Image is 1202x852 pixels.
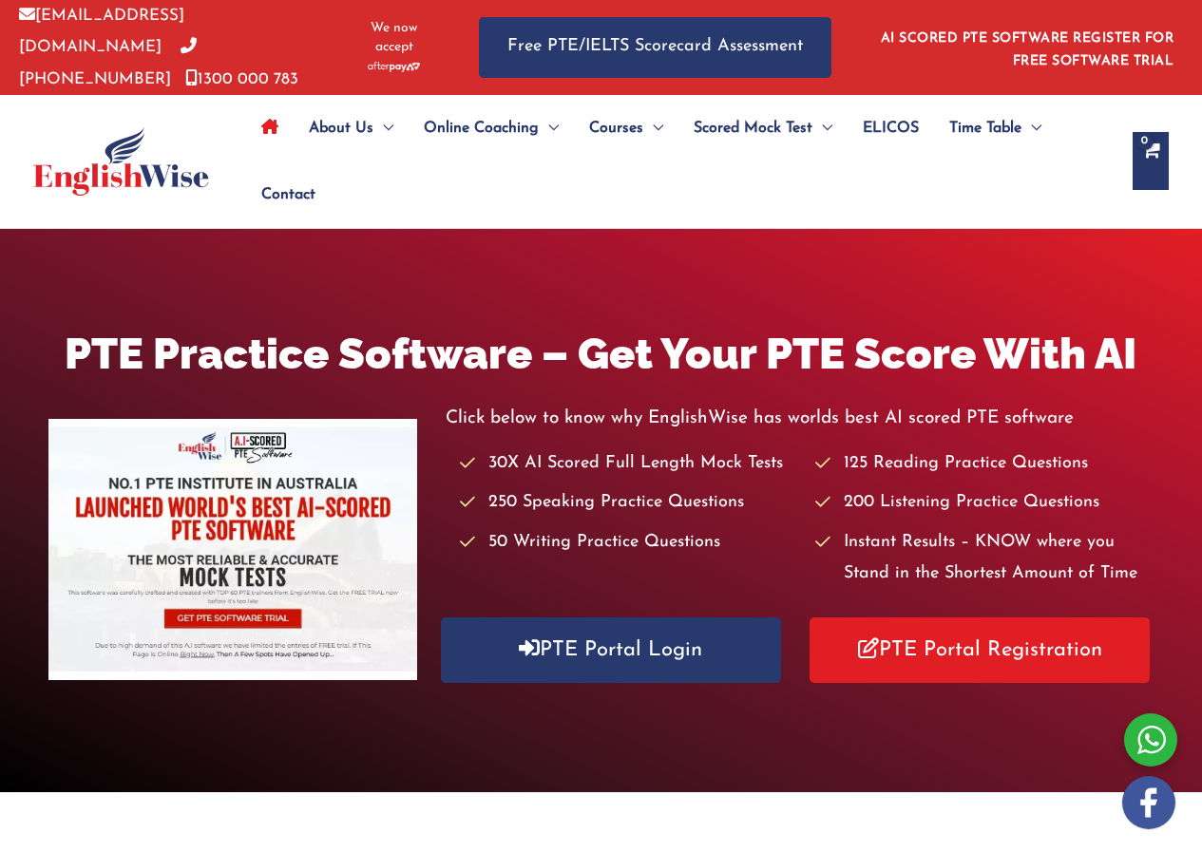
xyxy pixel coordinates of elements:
[643,95,663,161] span: Menu Toggle
[460,527,798,559] li: 50 Writing Practice Questions
[934,95,1057,161] a: Time TableMenu Toggle
[441,617,781,683] a: PTE Portal Login
[881,31,1174,68] a: AI SCORED PTE SOFTWARE REGISTER FOR FREE SOFTWARE TRIAL
[33,127,209,196] img: cropped-ew-logo
[424,95,539,161] span: Online Coaching
[460,448,798,480] li: 30X AI Scored Full Length Mock Tests
[185,71,298,87] a: 1300 000 783
[246,95,1114,228] nav: Site Navigation: Main Menu
[949,95,1021,161] span: Time Table
[1021,95,1041,161] span: Menu Toggle
[479,17,831,77] a: Free PTE/IELTS Scorecard Assessment
[48,324,1154,384] h1: PTE Practice Software – Get Your PTE Score With AI
[48,419,417,680] img: pte-institute-main
[446,403,1154,434] p: Click below to know why EnglishWise has worlds best AI scored PTE software
[863,95,919,161] span: ELICOS
[574,95,678,161] a: CoursesMenu Toggle
[539,95,559,161] span: Menu Toggle
[19,8,184,55] a: [EMAIL_ADDRESS][DOMAIN_NAME]
[373,95,393,161] span: Menu Toggle
[409,95,574,161] a: Online CoachingMenu Toggle
[460,487,798,519] li: 250 Speaking Practice Questions
[1133,132,1169,190] a: View Shopping Cart, empty
[815,527,1154,591] li: Instant Results – KNOW where you Stand in the Shortest Amount of Time
[1122,776,1175,829] img: white-facebook.png
[368,62,420,72] img: Afterpay-Logo
[19,39,197,86] a: [PHONE_NUMBER]
[589,95,643,161] span: Courses
[815,448,1154,480] li: 125 Reading Practice Questions
[261,161,315,228] span: Contact
[356,19,431,57] span: We now accept
[869,16,1183,78] aside: Header Widget 1
[694,95,812,161] span: Scored Mock Test
[678,95,848,161] a: Scored Mock TestMenu Toggle
[294,95,409,161] a: About UsMenu Toggle
[848,95,934,161] a: ELICOS
[246,161,315,228] a: Contact
[309,95,373,161] span: About Us
[815,487,1154,519] li: 200 Listening Practice Questions
[810,617,1150,683] a: PTE Portal Registration
[812,95,832,161] span: Menu Toggle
